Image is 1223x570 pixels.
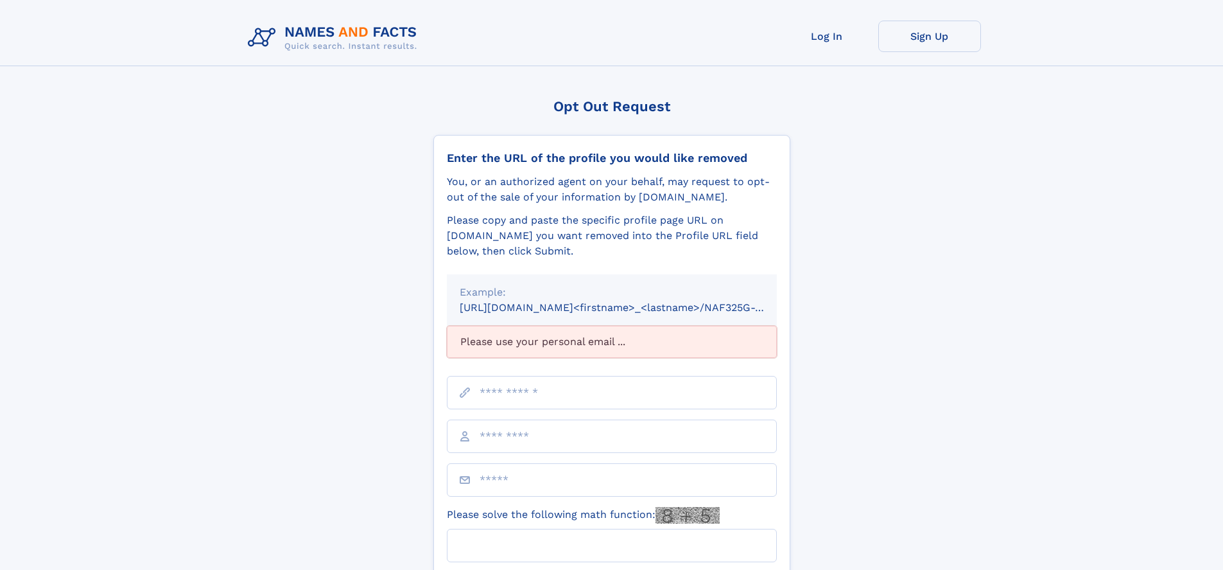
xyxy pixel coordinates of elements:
img: Logo Names and Facts [243,21,428,55]
div: Please use your personal email ... [447,326,777,358]
div: Example: [460,285,764,300]
div: Opt Out Request [433,98,790,114]
small: [URL][DOMAIN_NAME]<firstname>_<lastname>/NAF325G-xxxxxxxx [460,301,801,314]
div: Enter the URL of the profile you would like removed [447,151,777,165]
div: You, or an authorized agent on your behalf, may request to opt-out of the sale of your informatio... [447,174,777,205]
div: Please copy and paste the specific profile page URL on [DOMAIN_NAME] you want removed into the Pr... [447,213,777,259]
a: Sign Up [878,21,981,52]
label: Please solve the following math function: [447,507,720,524]
a: Log In [776,21,878,52]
